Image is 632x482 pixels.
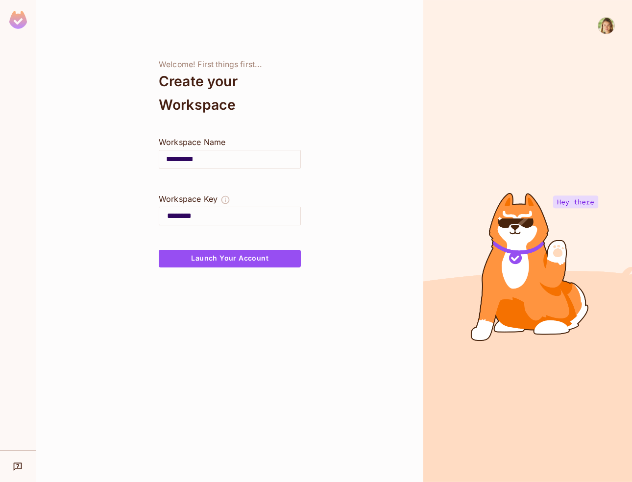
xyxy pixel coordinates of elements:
[159,193,218,205] div: Workspace Key
[220,193,230,207] button: The Workspace Key is unique, and serves as the identifier of your workspace.
[598,18,614,34] img: Natalia Edelson
[7,457,29,476] div: Help & Updates
[159,250,301,267] button: Launch Your Account
[159,60,301,70] div: Welcome! First things first...
[9,11,27,29] img: SReyMgAAAABJRU5ErkJggg==
[159,70,301,117] div: Create your Workspace
[159,136,301,148] div: Workspace Name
